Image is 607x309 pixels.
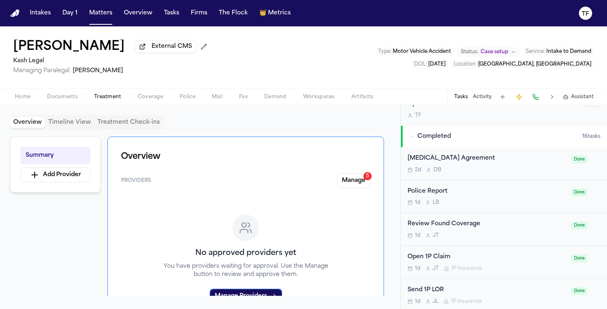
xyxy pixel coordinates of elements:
div: Open 1P Claim [408,252,567,262]
p: You have providers waiting for approval. Use the Manage button to review and approve them. [153,262,338,279]
button: Edit matter name [13,40,125,54]
button: Edit Type: Motor Vehicle Accident [376,47,453,56]
span: Done [571,287,587,295]
button: External CMS [135,40,197,53]
div: [MEDICAL_DATA] Agreement [408,154,567,163]
h3: No approved providers yet [195,248,296,259]
a: Home [10,9,20,17]
button: Edit Location: Sacramento, CA [451,60,594,68]
button: Tasks [161,6,183,21]
span: Type : [378,49,391,54]
span: Completed [417,132,451,141]
button: Make a Call [530,91,541,103]
div: Open task: Review Found Coverage [401,213,607,246]
span: 16 task s [582,133,600,140]
button: Activity [473,94,492,100]
span: [PERSON_NAME] [73,68,123,74]
span: 2d [415,167,421,173]
div: Open task: Open 1P Claim [401,246,607,279]
button: Edit Service: Intake to Demand [523,47,594,56]
button: Treatment Check-ins [94,117,163,128]
span: Artifacts [351,94,374,100]
button: Edit DOL: 2024-09-24 [412,60,448,68]
span: 1P Insurance [451,265,482,272]
span: [GEOGRAPHIC_DATA], [GEOGRAPHIC_DATA] [478,62,591,67]
div: Open task: Retainer Agreement [401,147,607,180]
div: 5 [363,172,372,180]
span: T F [415,112,421,119]
button: Overview [10,117,45,128]
span: Documents [47,94,78,100]
button: Assistant [563,94,594,100]
span: DOL : [414,62,427,67]
span: Demand [264,94,287,100]
button: Completed16tasks [401,126,607,147]
button: Change status from Case setup [457,47,520,57]
img: Finch Logo [10,9,20,17]
span: Mail [212,94,223,100]
span: Police [180,94,195,100]
span: Workspaces [303,94,335,100]
button: Intakes [26,6,54,21]
span: Providers [121,177,151,184]
span: 1P Insurance [451,298,481,305]
span: Home [15,94,31,100]
button: The Flock [216,6,251,21]
span: Done [571,189,587,196]
button: Timeline View [45,117,94,128]
span: 1d [415,298,420,305]
button: Create Immediate Task [513,91,525,103]
button: Matters [86,6,116,21]
span: J L [433,298,439,305]
span: Service : [526,49,545,54]
span: Treatment [94,94,121,100]
span: J T [433,232,439,239]
div: Police Report [408,187,567,196]
button: Day 1 [59,6,81,21]
button: Firms [187,6,211,21]
span: Done [571,156,587,163]
div: Send 1P LOR [408,285,567,295]
span: [DATE] [428,62,446,67]
span: Assistant [571,94,594,100]
button: Add Provider [20,167,90,182]
button: crownMetrics [256,6,294,21]
button: Tasks [454,94,468,100]
span: L B [433,199,439,206]
div: Open task: Open File [401,93,607,125]
span: 1d [415,265,420,272]
button: Summary [20,147,90,164]
span: Intake to Demand [546,49,591,54]
button: Manage5 [337,173,370,188]
span: D B [434,167,441,173]
span: Fax [239,94,248,100]
span: 1d [415,232,420,239]
h1: [PERSON_NAME] [13,40,125,54]
span: 1d [415,199,420,206]
div: Open task: Police Report [401,180,607,213]
span: External CMS [152,42,192,51]
span: Status: [461,49,478,55]
span: Motor Vehicle Accident [393,49,451,54]
span: Location : [454,62,477,67]
span: Case setup [481,49,508,55]
span: Managing Paralegal: [13,68,71,74]
h1: Overview [121,150,370,163]
span: Done [571,255,587,262]
span: J T [433,265,439,272]
div: Review Found Coverage [408,219,567,229]
button: Manage Providers [210,289,282,304]
h2: Kash Legal [13,56,211,66]
button: Add Task [497,91,508,103]
span: Done [571,222,587,229]
button: Overview [121,6,156,21]
span: Coverage [138,94,163,100]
